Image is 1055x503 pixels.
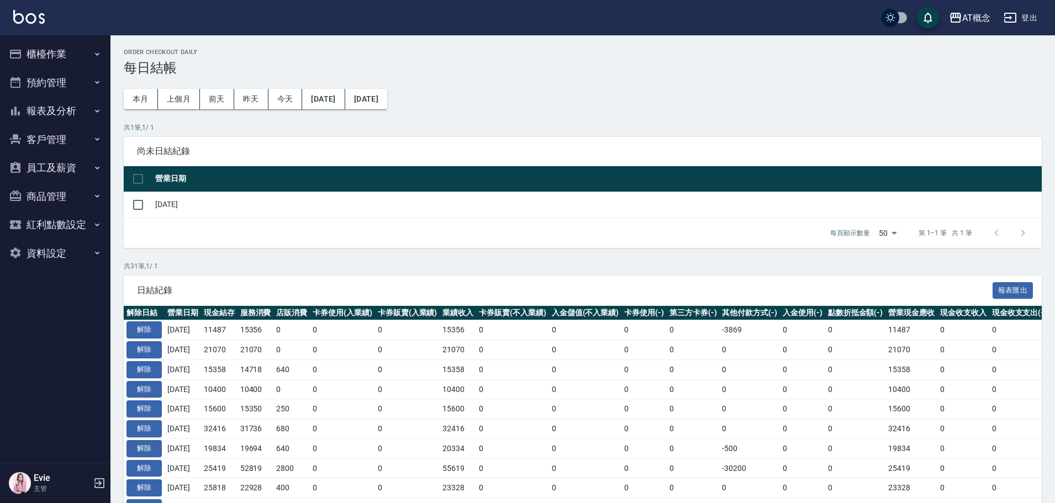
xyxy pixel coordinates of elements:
td: 0 [549,419,622,439]
td: 0 [310,438,375,458]
td: 0 [937,320,989,340]
th: 營業現金應收 [885,306,937,320]
td: 0 [310,359,375,379]
td: 19834 [201,438,238,458]
td: 32416 [201,419,238,439]
p: 第 1–1 筆 共 1 筆 [919,228,972,238]
td: 250 [273,399,310,419]
td: 0 [937,359,989,379]
td: 680 [273,419,310,439]
td: 0 [273,340,310,360]
th: 卡券販賣(入業績) [375,306,440,320]
td: 400 [273,478,310,498]
th: 其他付款方式(-) [719,306,780,320]
td: 0 [273,320,310,340]
th: 店販消費 [273,306,310,320]
button: 資料設定 [4,239,106,268]
td: 11487 [201,320,238,340]
td: 0 [780,379,825,399]
td: 0 [476,320,549,340]
button: 商品管理 [4,182,106,211]
td: 0 [780,359,825,379]
td: 0 [375,438,440,458]
button: 解除 [126,460,162,477]
td: 0 [989,458,1050,478]
td: 0 [310,399,375,419]
td: 0 [549,458,622,478]
td: 0 [825,458,886,478]
td: 25818 [201,478,238,498]
td: 0 [780,478,825,498]
td: 640 [273,438,310,458]
td: [DATE] [165,419,201,439]
td: [DATE] [165,478,201,498]
td: 0 [621,340,667,360]
td: 15356 [440,320,476,340]
td: 0 [375,458,440,478]
td: [DATE] [165,340,201,360]
td: 21070 [238,340,274,360]
button: 客戶管理 [4,125,106,154]
td: 15356 [238,320,274,340]
td: 0 [780,438,825,458]
th: 現金結存 [201,306,238,320]
td: 10400 [238,379,274,399]
td: 0 [375,359,440,379]
td: 0 [621,478,667,498]
td: 15600 [440,399,476,419]
td: 0 [937,340,989,360]
th: 現金收支收入 [937,306,989,320]
td: 0 [621,419,667,439]
td: 23328 [885,478,937,498]
td: 0 [825,438,886,458]
td: 15358 [440,359,476,379]
p: 共 31 筆, 1 / 1 [124,261,1042,271]
td: 31736 [238,419,274,439]
td: 0 [476,399,549,419]
td: 55619 [440,458,476,478]
td: 0 [989,438,1050,458]
td: 0 [667,458,720,478]
button: 前天 [200,89,234,109]
th: 卡券使用(入業績) [310,306,375,320]
td: 0 [476,379,549,399]
p: 共 1 筆, 1 / 1 [124,123,1042,133]
button: 櫃檯作業 [4,40,106,68]
th: 解除日結 [124,306,165,320]
td: 0 [719,478,780,498]
td: -3869 [719,320,780,340]
td: [DATE] [165,399,201,419]
div: AT概念 [962,11,990,25]
td: 0 [989,320,1050,340]
button: [DATE] [302,89,345,109]
td: 0 [667,320,720,340]
td: -500 [719,438,780,458]
p: 每頁顯示數量 [830,228,870,238]
th: 營業日期 [152,166,1042,192]
td: 10400 [885,379,937,399]
th: 入金使用(-) [780,306,825,320]
td: 0 [937,438,989,458]
td: 0 [375,340,440,360]
td: [DATE] [165,359,201,379]
td: 15600 [201,399,238,419]
td: 0 [476,359,549,379]
td: 25419 [885,458,937,478]
th: 卡券使用(-) [621,306,667,320]
td: 15600 [885,399,937,419]
th: 第三方卡券(-) [667,306,720,320]
td: 10400 [201,379,238,399]
td: 0 [273,379,310,399]
td: 0 [375,399,440,419]
td: [DATE] [165,458,201,478]
td: 0 [549,379,622,399]
td: 0 [780,419,825,439]
th: 入金儲值(不入業績) [549,306,622,320]
td: 0 [549,359,622,379]
p: 主管 [34,484,90,494]
td: 0 [937,458,989,478]
td: 0 [476,419,549,439]
th: 卡券販賣(不入業績) [476,306,549,320]
td: 0 [825,419,886,439]
td: 25419 [201,458,238,478]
